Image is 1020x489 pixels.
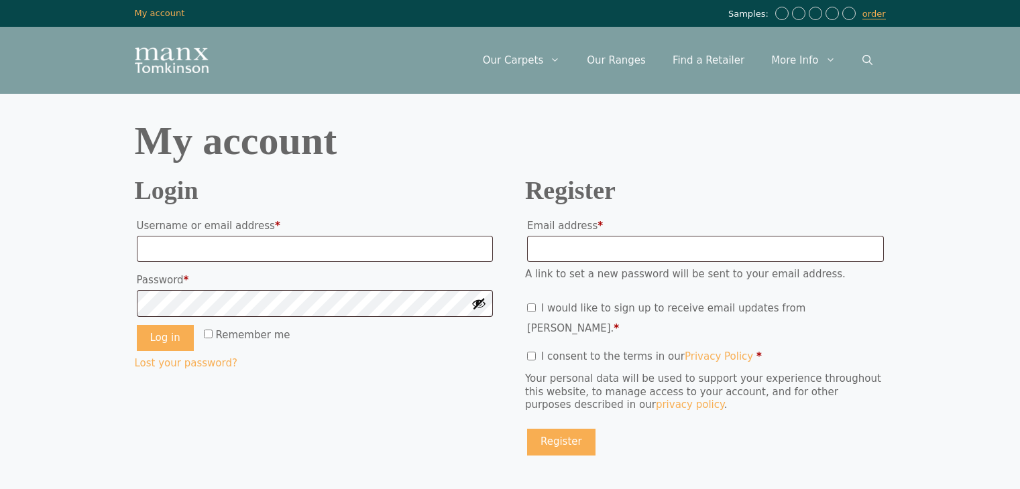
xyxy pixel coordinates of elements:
[573,40,659,80] a: Our Ranges
[527,429,596,456] button: Register
[527,350,762,362] label: I consent to the terms in our
[469,40,886,80] nav: Primary
[685,350,753,362] a: Privacy Policy
[137,325,194,352] button: Log in
[135,181,496,200] h2: Login
[525,181,886,200] h2: Register
[527,352,536,360] input: I consent to the terms in ourPrivacy Policy
[527,216,884,236] label: Email address
[216,329,290,341] span: Remember me
[527,302,805,334] label: I would like to sign up to receive email updates from [PERSON_NAME].
[849,40,886,80] a: Open Search Bar
[527,303,536,312] input: I would like to sign up to receive email updates from [PERSON_NAME].
[862,9,886,19] a: order
[525,268,886,281] p: A link to set a new password will be sent to your email address.
[469,40,574,80] a: Our Carpets
[135,48,209,73] img: Manx Tomkinson
[471,296,486,311] button: Show password
[659,40,758,80] a: Find a Retailer
[728,9,772,20] span: Samples:
[137,270,494,290] label: Password
[135,8,185,18] a: My account
[137,216,494,236] label: Username or email address
[135,357,237,369] a: Lost your password?
[135,121,886,161] h1: My account
[656,399,724,411] a: privacy policy
[758,40,848,80] a: More Info
[204,330,213,338] input: Remember me
[525,372,886,412] p: Your personal data will be used to support your experience throughout this website, to manage acc...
